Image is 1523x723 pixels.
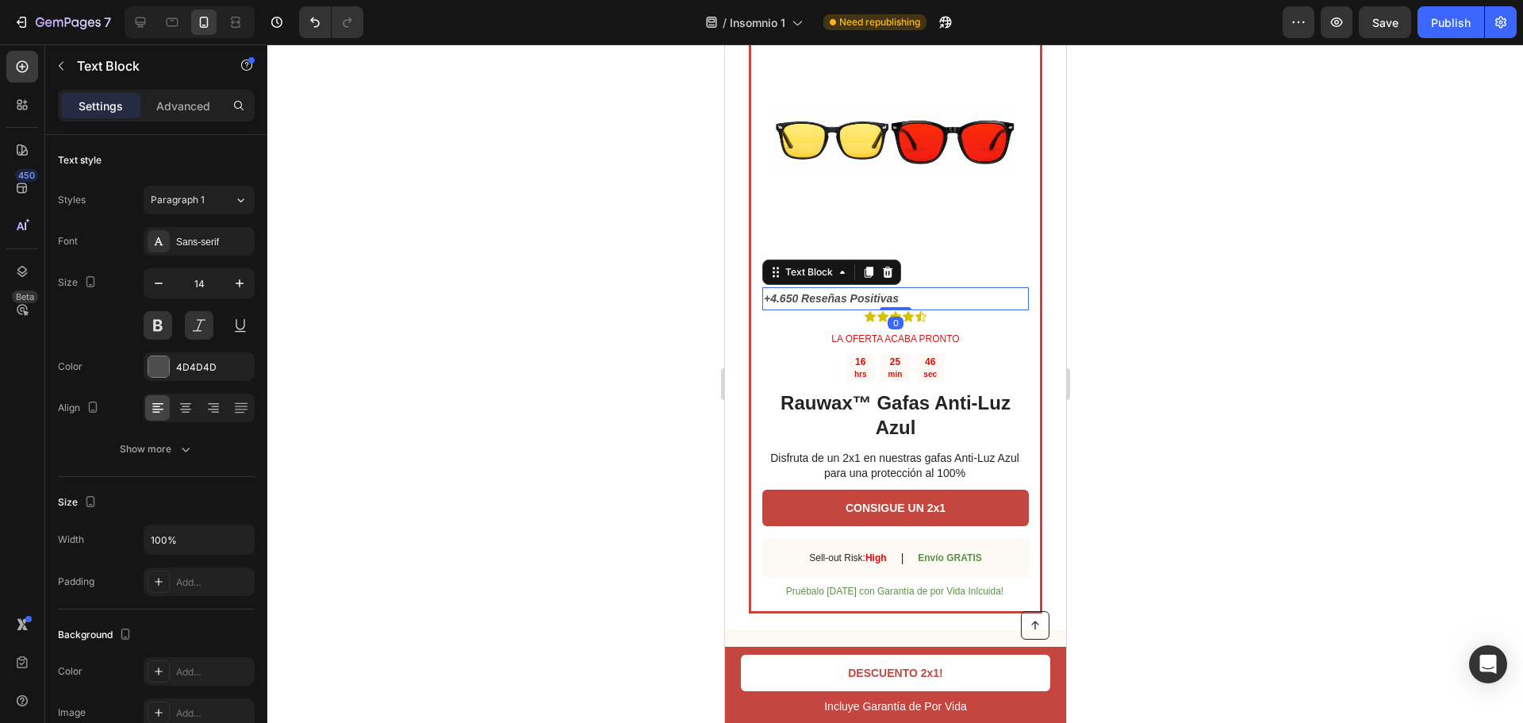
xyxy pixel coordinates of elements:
[176,235,251,249] div: Sans-serif
[129,312,142,325] div: 16
[58,625,135,646] div: Background
[839,15,920,29] span: Need republishing
[58,153,102,167] div: Text style
[84,508,161,521] p: Sell-out Risk:
[1469,645,1507,683] div: Open Intercom Messenger
[58,193,86,207] div: Styles
[1372,16,1398,29] span: Save
[58,575,94,589] div: Padding
[198,325,212,335] p: sec
[37,445,304,482] a: CONSIGUE UN 2x1
[121,456,221,471] p: CONSIGUE UN 2x1
[58,398,102,419] div: Align
[140,508,162,519] strong: High
[58,492,100,513] div: Size
[1418,6,1484,38] button: Publish
[725,44,1066,723] iframe: Design area
[37,541,302,554] p: Pruébalo [DATE] con Garantía de por Vida Inlcuida!
[39,346,302,395] p: ⁠⁠⁠⁠⁠⁠⁠
[156,98,210,114] p: Advanced
[58,234,78,248] div: Font
[37,344,304,397] h2: Rich Text Editor. Editing area: main
[176,575,251,590] div: Add...
[58,360,82,374] div: Color
[176,360,251,375] div: 4D4D4D
[58,533,84,547] div: Width
[144,186,255,214] button: Paragraph 1
[104,13,111,32] p: 7
[79,98,123,114] p: Settings
[15,169,38,182] div: 450
[176,506,179,522] p: |
[39,244,302,264] p: +4.650 Reseñas Positivas
[163,272,178,285] div: 0
[120,441,194,457] div: Show more
[1359,6,1411,38] button: Save
[57,221,111,235] div: Text Block
[37,406,302,435] p: Disfruta de un 2x1 en nuestras gafas Anti-Luz Azul para una protección al 100%
[151,193,205,207] span: Paragraph 1
[723,14,727,31] span: /
[12,290,38,303] div: Beta
[129,325,142,335] p: hrs
[58,664,82,679] div: Color
[198,312,212,325] div: 46
[56,348,286,394] strong: Rauwax™ Gafas Anti-Luz Azul
[176,665,251,679] div: Add...
[1431,14,1471,31] div: Publish
[163,312,178,325] div: 25
[58,706,86,720] div: Image
[39,289,302,302] p: LA OFERTA ACABA PRONTO
[144,525,254,554] input: Auto
[176,706,251,721] div: Add...
[193,508,256,519] strong: Envío GRATIS
[77,56,212,75] p: Text Block
[730,14,785,31] span: Insomnio 1
[299,6,363,38] div: Undo/Redo
[163,325,178,335] p: min
[58,435,255,463] button: Show more
[58,272,100,294] div: Size
[6,6,118,38] button: 7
